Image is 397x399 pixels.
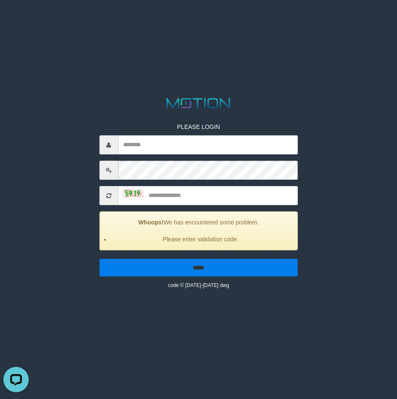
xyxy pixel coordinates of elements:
li: Please enter validation code. [110,235,291,244]
strong: Whoops! [138,219,164,226]
div: We has encountered some problem. [99,212,298,251]
img: captcha [122,189,143,197]
small: code © [DATE]-[DATE] dwg [168,283,229,289]
p: PLEASE LOGIN [99,123,298,131]
img: MOTION_logo.png [164,96,233,110]
button: Open LiveChat chat widget [3,3,29,29]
